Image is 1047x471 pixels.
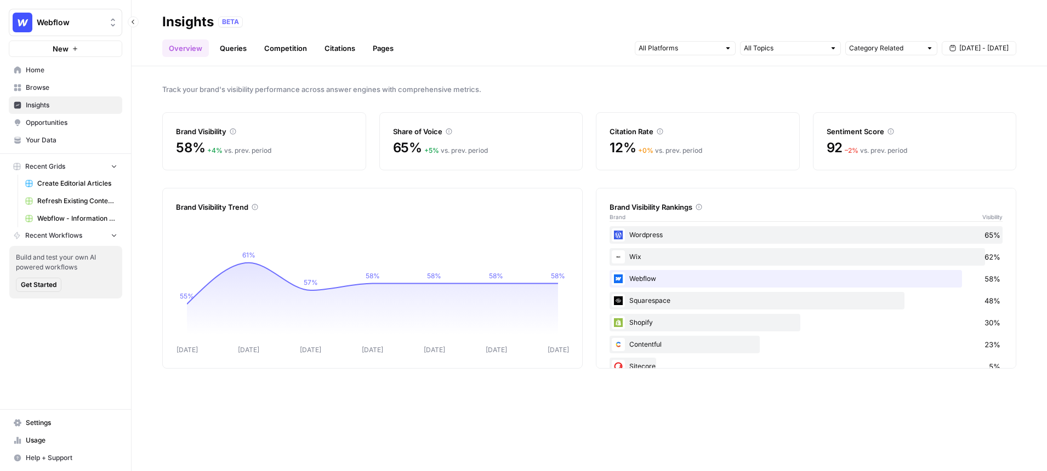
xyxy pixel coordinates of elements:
[26,118,117,128] span: Opportunities
[16,252,116,272] span: Build and test your own AI powered workflows
[393,126,570,137] div: Share of Voice
[393,139,422,157] span: 65%
[9,131,122,149] a: Your Data
[21,280,56,290] span: Get Started
[610,314,1003,331] div: Shopify
[612,250,625,263] img: i4x52ilb2nzb0yhdjpwfqj6p8htt
[985,317,1000,328] span: 30%
[9,414,122,432] a: Settings
[176,139,205,157] span: 58%
[362,346,383,354] tspan: [DATE]
[9,449,122,467] button: Help + Support
[610,126,786,137] div: Citation Rate
[612,272,625,285] img: a1pu3e9a4sjoov2n4mw66knzy8l8
[25,231,82,240] span: Recent Workflows
[9,227,122,244] button: Recent Workflows
[639,43,720,54] input: All Platforms
[982,212,1003,221] span: Visibility
[959,43,1009,53] span: [DATE] - [DATE]
[304,278,318,286] tspan: 57%
[744,43,825,54] input: All Topics
[9,61,122,79] a: Home
[37,214,117,223] span: Webflow - Information Article -[PERSON_NAME] (Demo)
[9,79,122,96] a: Browse
[424,146,439,154] span: + 5 %
[176,202,569,212] div: Brand Visibility Trend
[985,339,1000,350] span: 23%
[610,248,1003,266] div: Wix
[985,229,1000,240] span: 65%
[26,100,117,110] span: Insights
[827,139,843,157] span: 92
[162,13,214,31] div: Insights
[53,43,69,54] span: New
[610,212,625,221] span: Brand
[424,346,445,354] tspan: [DATE]
[985,273,1000,284] span: 58%
[845,146,858,154] span: – 2 %
[218,16,243,27] div: BETA
[612,294,625,307] img: onsbemoa9sjln5gpq3z6gl4wfdvr
[300,346,321,354] tspan: [DATE]
[37,196,117,206] span: Refresh Existing Content - Dakota - Demo
[486,346,507,354] tspan: [DATE]
[37,17,103,28] span: Webflow
[176,126,352,137] div: Brand Visibility
[213,39,253,57] a: Queries
[610,270,1003,288] div: Webflow
[238,346,259,354] tspan: [DATE]
[612,228,625,242] img: 22xsrp1vvxnaoilgdb3s3rw3scik
[989,361,1000,372] span: 5%
[9,114,122,131] a: Opportunities
[26,135,117,145] span: Your Data
[9,96,122,114] a: Insights
[638,146,702,156] div: vs. prev. period
[25,162,65,171] span: Recent Grids
[9,432,122,449] a: Usage
[638,146,653,154] span: + 0 %
[162,39,209,57] a: Overview
[37,179,117,188] span: Create Editorial Articles
[548,346,569,354] tspan: [DATE]
[26,418,117,428] span: Settings
[612,316,625,329] img: wrtrwb713zz0l631c70900pxqvqh
[427,272,441,280] tspan: 58%
[612,360,625,373] img: nkwbr8leobsn7sltvelb09papgu0
[258,39,314,57] a: Competition
[827,126,1003,137] div: Sentiment Score
[242,251,255,259] tspan: 61%
[180,292,194,300] tspan: 55%
[610,358,1003,375] div: Sitecore
[9,41,122,57] button: New
[318,39,362,57] a: Citations
[942,41,1016,55] button: [DATE] - [DATE]
[20,210,122,227] a: Webflow - Information Article -[PERSON_NAME] (Demo)
[849,43,921,54] input: Category Related
[985,295,1000,306] span: 48%
[26,83,117,93] span: Browse
[610,292,1003,309] div: Squarespace
[424,146,488,156] div: vs. prev. period
[551,272,565,280] tspan: 58%
[13,13,32,32] img: Webflow Logo
[610,226,1003,244] div: Wordpress
[20,175,122,192] a: Create Editorial Articles
[16,278,61,292] button: Get Started
[9,158,122,175] button: Recent Grids
[26,435,117,445] span: Usage
[366,272,380,280] tspan: 58%
[9,9,122,36] button: Workspace: Webflow
[845,146,907,156] div: vs. prev. period
[162,84,1016,95] span: Track your brand's visibility performance across answer engines with comprehensive metrics.
[985,251,1000,262] span: 62%
[366,39,400,57] a: Pages
[26,453,117,463] span: Help + Support
[610,139,636,157] span: 12%
[489,272,503,280] tspan: 58%
[20,192,122,210] a: Refresh Existing Content - Dakota - Demo
[207,146,223,154] span: + 4 %
[26,65,117,75] span: Home
[207,146,271,156] div: vs. prev. period
[610,202,1003,212] div: Brand Visibility Rankings
[612,338,625,351] img: 2ud796hvc3gw7qwjscn75txc5abr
